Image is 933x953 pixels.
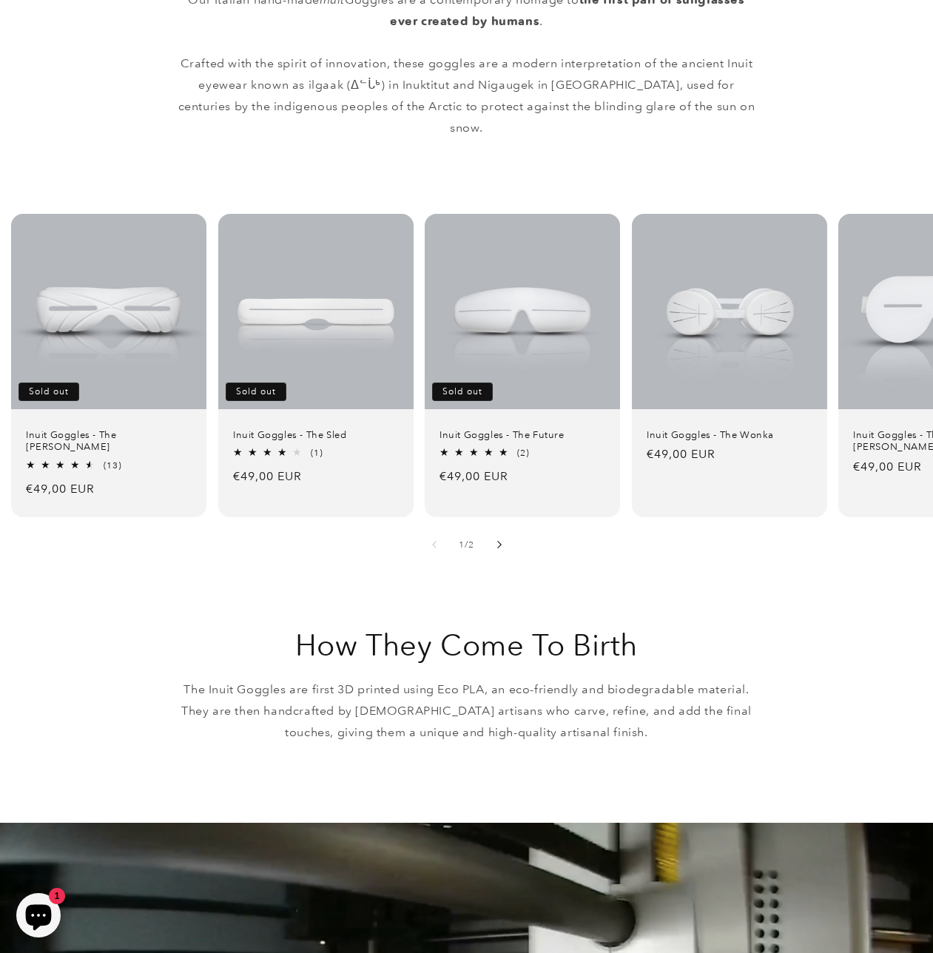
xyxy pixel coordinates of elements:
a: Inuit Goggles - The Future [439,428,605,441]
button: Slide right [483,528,516,561]
span: / [465,537,468,552]
a: Inuit Goggles - The Sled [233,428,399,441]
strong: ever created by humans [390,14,539,28]
p: The Inuit Goggles are first 3D printed using Eco PLA, an eco-friendly and biodegradable material.... [178,679,755,743]
span: 1 [459,537,465,552]
a: Inuit Goggles - The Wonka [647,428,812,441]
inbox-online-store-chat: Shopify online store chat [12,893,65,941]
h2: How They Come To Birth [178,626,755,664]
a: Inuit Goggles - The [PERSON_NAME] [26,428,192,454]
button: Slide left [418,528,451,561]
span: 2 [468,537,474,552]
